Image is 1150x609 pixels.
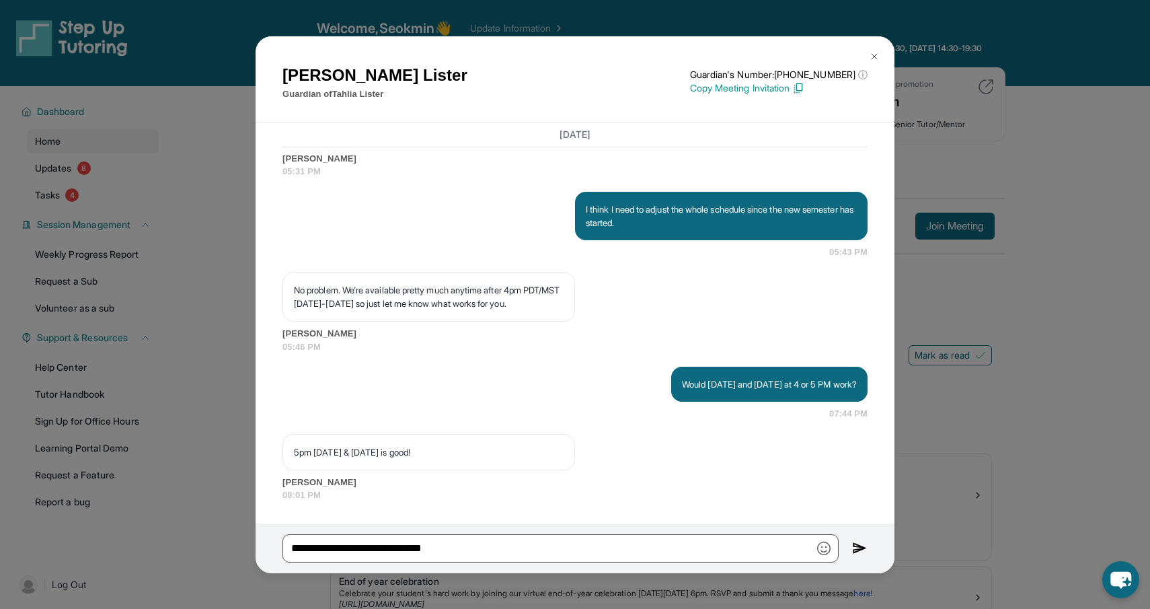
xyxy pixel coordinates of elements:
[282,128,868,141] h3: [DATE]
[690,81,868,95] p: Copy Meeting Invitation
[282,152,868,166] span: [PERSON_NAME]
[294,283,564,310] p: No problem. We're available pretty much anytime after 4pm PDT/MST [DATE]-[DATE] so just let me kn...
[852,540,868,557] img: Send icon
[282,476,868,489] span: [PERSON_NAME]
[282,489,868,502] span: 08:01 PM
[858,68,868,81] span: ⓘ
[792,82,804,94] img: Copy Icon
[282,63,467,87] h1: [PERSON_NAME] Lister
[829,246,868,259] span: 05:43 PM
[682,378,857,391] p: Would [DATE] and [DATE] at 4 or 5 PM work?
[282,87,467,101] p: Guardian of Tahlia Lister
[690,68,868,81] p: Guardian's Number: [PHONE_NUMBER]
[586,203,857,229] p: I think I need to adjust the whole schedule since the new semester has started.
[869,51,880,62] img: Close Icon
[829,407,868,421] span: 07:44 PM
[294,445,564,459] p: 5pm [DATE] & [DATE] is good!
[817,542,831,555] img: Emoji
[282,341,868,354] span: 05:46 PM
[282,165,868,178] span: 05:31 PM
[282,327,868,341] span: [PERSON_NAME]
[1102,561,1139,598] button: chat-button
